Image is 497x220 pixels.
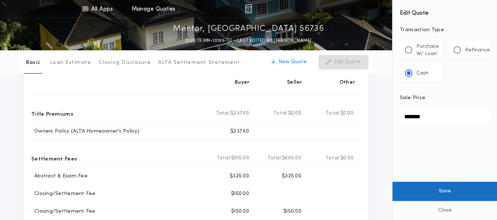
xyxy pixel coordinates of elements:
p: QUOTE MN-10193-TC - LAST EDITED BY [PERSON_NAME] [185,37,311,44]
p: Sale Price [400,94,425,102]
b: Total: [217,155,231,162]
span: $0.00 [340,110,354,117]
p: $325.00 [282,173,301,180]
span: $665.00 [282,155,301,162]
input: Sale Price [400,108,490,125]
p: Basic [26,59,40,66]
p: Loan Estimate [50,59,91,66]
span: $237.60 [230,110,249,117]
button: Close [393,201,497,220]
p: Transaction Type [400,26,490,34]
button: New Quote [264,55,314,69]
p: $150.00 [283,208,301,215]
p: Closing/Settlement Fee [31,190,96,198]
p: New Quote [278,58,307,66]
p: Other [340,79,355,86]
img: img [245,4,252,13]
b: Total: [326,155,340,162]
p: $325.00 [230,173,249,180]
p: ALTA Settlement Statement [158,59,240,66]
button: Save [393,182,497,201]
span: $915.00 [231,155,249,162]
b: Total: [216,110,231,117]
span: $0.00 [340,155,354,162]
p: Refinance [465,47,490,54]
h4: Edit Quote [400,4,490,18]
p: Edit Quote [334,58,361,66]
p: Owners Policy (ALTA Homeowner's Policy) [31,128,139,135]
span: $0.00 [288,110,301,117]
button: Edit Quote [319,55,368,69]
img: vs-icon [386,5,413,12]
p: Closing/Settlement Fee [31,208,96,215]
p: Seller [287,79,302,86]
p: Cash [416,70,429,77]
p: Title Premiums [31,108,73,119]
p: $150.00 [231,208,249,215]
p: Purchase W/ Loan [416,43,439,58]
p: Buyer [235,79,249,86]
b: Total: [273,110,288,117]
p: Abstract & Exam Fee [31,173,88,180]
p: $237.60 [230,128,249,135]
p: $150.00 [231,190,249,198]
p: Closing Disclosure [99,59,151,66]
b: Total: [267,155,282,162]
p: Settlement Fees [31,152,77,164]
b: Total: [326,110,340,117]
p: Mentor, [GEOGRAPHIC_DATA] 56736 [173,23,324,35]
